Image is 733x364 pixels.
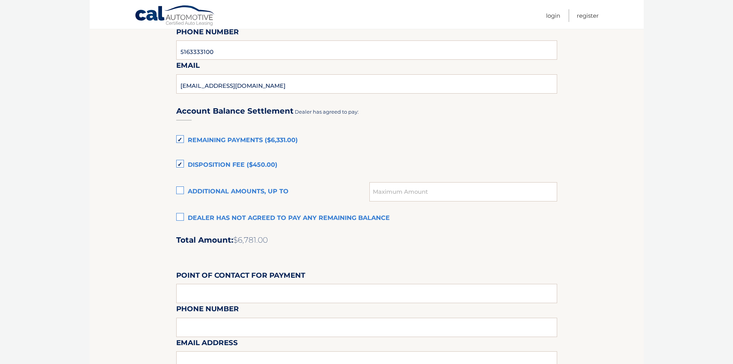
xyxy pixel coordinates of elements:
h2: Total Amount: [176,235,557,245]
a: Register [577,9,599,22]
h3: Account Balance Settlement [176,106,294,116]
label: Disposition Fee ($450.00) [176,158,557,173]
input: Maximum Amount [369,182,557,201]
label: Email Address [176,337,238,351]
label: Dealer has not agreed to pay any remaining balance [176,211,557,226]
a: Login [546,9,560,22]
label: Email [176,60,200,74]
a: Cal Automotive [135,5,215,27]
label: Additional amounts, up to [176,184,370,200]
span: Dealer has agreed to pay: [295,109,359,115]
label: Phone Number [176,26,239,40]
label: Point of Contact for Payment [176,270,305,284]
span: $6,781.00 [233,235,268,245]
label: Remaining Payments ($6,331.00) [176,133,557,148]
